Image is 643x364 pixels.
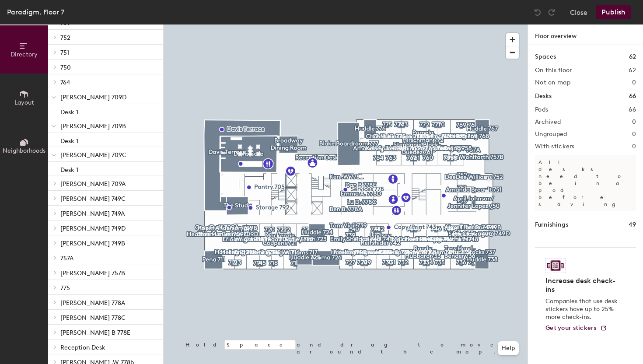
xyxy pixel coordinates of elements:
[3,147,45,154] span: Neighborhoods
[545,258,566,273] img: Sticker logo
[10,51,38,58] span: Directory
[60,344,105,351] span: Reception Desk
[535,91,552,101] h1: Desks
[535,143,575,150] h2: With stickers
[60,269,125,277] span: [PERSON_NAME] 757B
[528,24,643,45] h1: Floor overview
[535,220,568,230] h1: Furnishings
[545,324,597,332] span: Get your stickers
[60,210,125,217] span: [PERSON_NAME] 749A
[60,284,70,292] span: 775
[535,79,570,86] h2: Not on map
[535,155,636,211] p: All desks need to be in a pod before saving
[629,220,636,230] h1: 49
[60,64,71,71] span: 750
[535,67,572,74] h2: On this floor
[60,122,126,130] span: [PERSON_NAME] 709B
[632,143,636,150] h2: 0
[60,299,125,307] span: [PERSON_NAME] 778A
[60,19,70,27] span: 739
[535,131,567,138] h2: Ungrouped
[596,5,631,19] button: Publish
[632,131,636,138] h2: 0
[535,52,556,62] h1: Spaces
[60,164,78,174] p: Desk 1
[629,52,636,62] h1: 62
[60,225,126,232] span: [PERSON_NAME] 749D
[632,119,636,126] h2: 0
[60,151,126,159] span: [PERSON_NAME] 709C
[570,5,587,19] button: Close
[60,314,126,322] span: [PERSON_NAME] 778C
[60,329,130,336] span: [PERSON_NAME] B 778E
[629,106,636,113] h2: 66
[535,106,548,113] h2: Pods
[629,67,636,74] h2: 62
[535,119,561,126] h2: Archived
[60,135,78,145] p: Desk 1
[60,255,73,262] span: 757A
[60,34,70,42] span: 752
[632,79,636,86] h2: 0
[60,49,69,56] span: 751
[545,297,620,321] p: Companies that use desk stickers have up to 25% more check-ins.
[7,7,64,17] div: Paradigm, Floor 7
[60,94,126,101] span: [PERSON_NAME] 709D
[60,180,126,188] span: [PERSON_NAME] 709A
[60,79,70,86] span: 764
[14,99,34,106] span: Layout
[533,8,542,17] img: Undo
[547,8,556,17] img: Redo
[60,195,126,203] span: [PERSON_NAME] 749C
[629,91,636,101] h1: 66
[545,276,620,294] h4: Increase desk check-ins
[545,325,607,332] a: Get your stickers
[60,106,78,116] p: Desk 1
[498,341,519,355] button: Help
[60,240,125,247] span: [PERSON_NAME] 749B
